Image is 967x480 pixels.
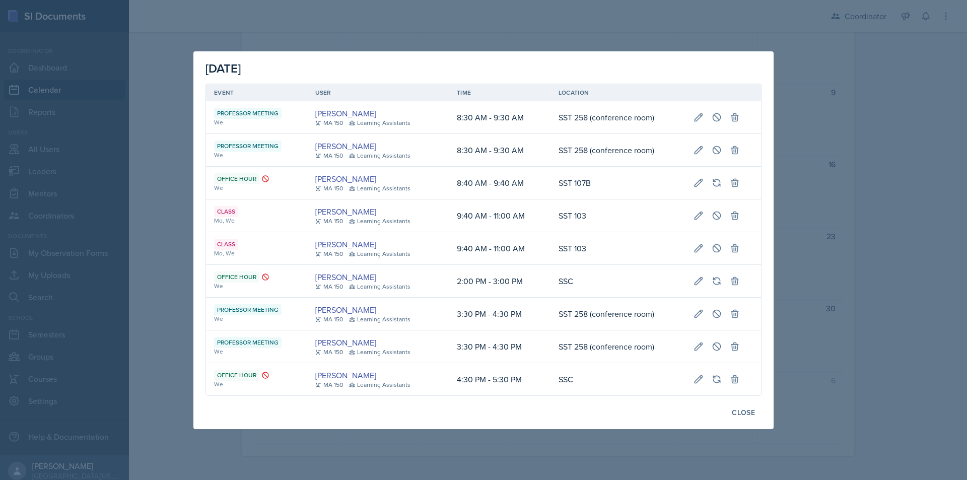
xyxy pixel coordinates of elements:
div: Professor Meeting [214,337,282,348]
div: MA 150 [315,249,343,258]
div: Class [214,239,238,250]
div: Learning Assistants [349,118,410,127]
td: 9:40 AM - 11:00 AM [449,232,550,265]
div: Learning Assistants [349,348,410,357]
td: SST 258 (conference room) [550,101,685,134]
div: MA 150 [315,217,343,226]
div: Learning Assistants [349,249,410,258]
div: Learning Assistants [349,380,410,389]
div: Office Hour [214,370,259,381]
div: We [214,347,299,356]
th: Time [449,84,550,101]
div: We [214,118,299,127]
div: Class [214,206,238,217]
a: [PERSON_NAME] [315,336,376,349]
td: SST 258 (conference room) [550,330,685,363]
div: MA 150 [315,151,343,160]
div: We [214,183,299,192]
td: SST 258 (conference room) [550,298,685,330]
div: MA 150 [315,118,343,127]
td: 9:40 AM - 11:00 AM [449,199,550,232]
button: Close [725,404,762,421]
div: Close [732,408,755,417]
td: 2:00 PM - 3:00 PM [449,265,550,298]
div: Office Hour [214,271,259,283]
div: MA 150 [315,380,343,389]
div: Learning Assistants [349,151,410,160]
td: SST 103 [550,199,685,232]
div: We [214,314,299,323]
div: MA 150 [315,282,343,291]
td: 4:30 PM - 5:30 PM [449,363,550,395]
div: Professor Meeting [214,141,282,152]
div: MA 150 [315,184,343,193]
div: We [214,380,299,389]
td: 3:30 PM - 4:30 PM [449,298,550,330]
div: Mo, We [214,216,299,225]
div: We [214,151,299,160]
td: SST 258 (conference room) [550,134,685,167]
a: [PERSON_NAME] [315,304,376,316]
a: [PERSON_NAME] [315,173,376,185]
a: [PERSON_NAME] [315,140,376,152]
th: User [307,84,449,101]
div: We [214,282,299,291]
div: Learning Assistants [349,184,410,193]
td: 8:30 AM - 9:30 AM [449,101,550,134]
div: [DATE] [205,59,762,78]
td: SST 103 [550,232,685,265]
a: [PERSON_NAME] [315,205,376,218]
div: Learning Assistants [349,282,410,291]
a: [PERSON_NAME] [315,369,376,381]
a: [PERSON_NAME] [315,107,376,119]
td: 8:40 AM - 9:40 AM [449,167,550,199]
td: SST 107B [550,167,685,199]
div: Professor Meeting [214,108,282,119]
div: MA 150 [315,348,343,357]
a: [PERSON_NAME] [315,271,376,283]
div: Professor Meeting [214,304,282,315]
div: MA 150 [315,315,343,324]
td: 3:30 PM - 4:30 PM [449,330,550,363]
th: Location [550,84,685,101]
td: SSC [550,363,685,395]
div: Office Hour [214,173,259,184]
th: Event [206,84,307,101]
td: 8:30 AM - 9:30 AM [449,134,550,167]
div: Learning Assistants [349,315,410,324]
a: [PERSON_NAME] [315,238,376,250]
div: Mo, We [214,249,299,258]
div: Learning Assistants [349,217,410,226]
td: SSC [550,265,685,298]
